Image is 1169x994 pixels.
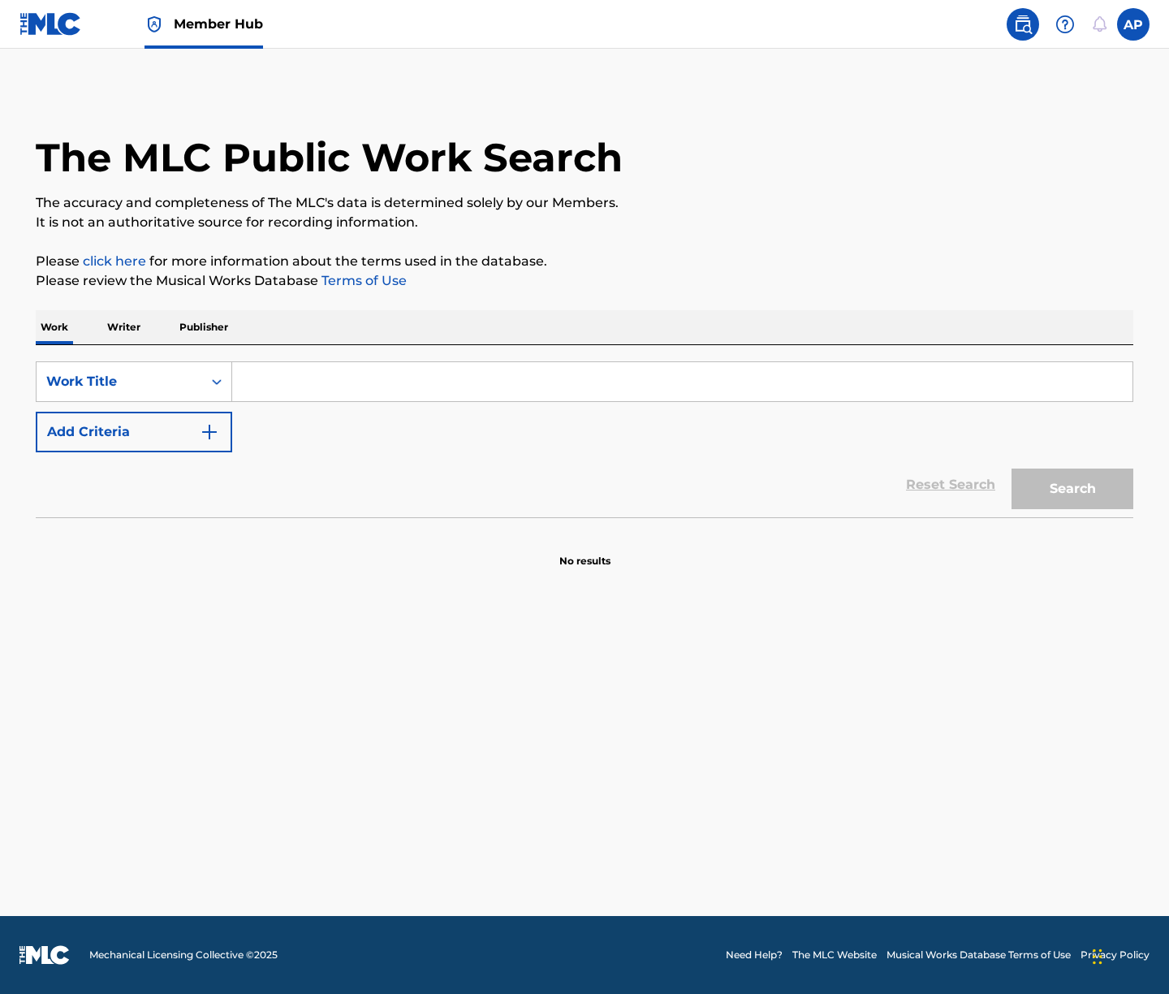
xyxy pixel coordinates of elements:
[36,271,1133,291] p: Please review the Musical Works Database
[36,252,1133,271] p: Please for more information about the terms used in the database.
[1081,948,1150,962] a: Privacy Policy
[36,412,232,452] button: Add Criteria
[175,310,233,344] p: Publisher
[559,534,610,568] p: No results
[36,133,623,182] h1: The MLC Public Work Search
[83,253,146,269] a: click here
[1088,916,1169,994] iframe: Chat Widget
[36,193,1133,213] p: The accuracy and completeness of The MLC's data is determined solely by our Members.
[145,15,164,34] img: Top Rightsholder
[1049,8,1081,41] div: Help
[36,361,1133,517] form: Search Form
[1055,15,1075,34] img: help
[89,948,278,962] span: Mechanical Licensing Collective © 2025
[102,310,145,344] p: Writer
[1093,932,1102,981] div: Drag
[318,273,407,288] a: Terms of Use
[200,422,219,442] img: 9d2ae6d4665cec9f34b9.svg
[174,15,263,33] span: Member Hub
[1117,8,1150,41] div: User Menu
[726,948,783,962] a: Need Help?
[19,945,70,965] img: logo
[792,948,877,962] a: The MLC Website
[1091,16,1107,32] div: Notifications
[886,948,1071,962] a: Musical Works Database Terms of Use
[36,310,73,344] p: Work
[36,213,1133,232] p: It is not an authoritative source for recording information.
[1007,8,1039,41] a: Public Search
[46,372,192,391] div: Work Title
[1013,15,1033,34] img: search
[19,12,82,36] img: MLC Logo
